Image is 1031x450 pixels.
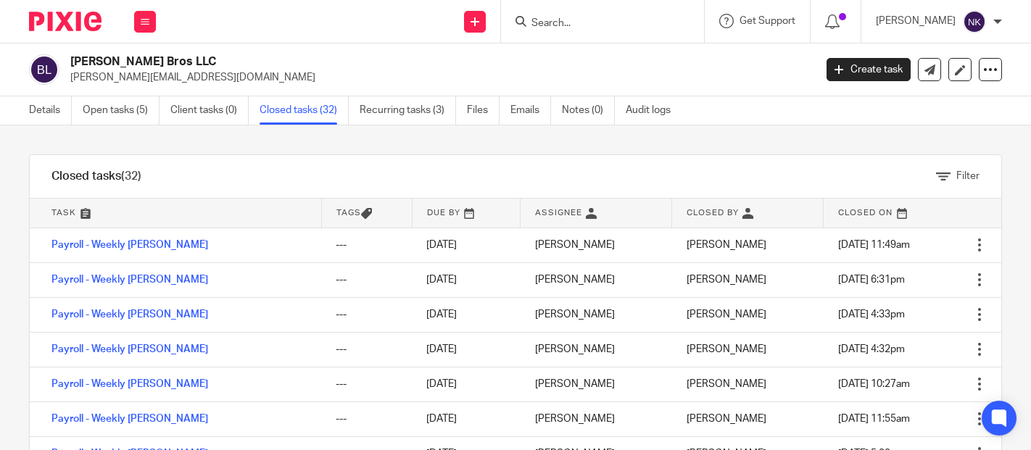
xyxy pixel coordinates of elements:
[70,70,805,85] p: [PERSON_NAME][EMAIL_ADDRESS][DOMAIN_NAME]
[412,332,520,367] td: [DATE]
[838,275,905,285] span: [DATE] 6:31pm
[687,309,766,320] span: [PERSON_NAME]
[51,344,208,354] a: Payroll - Weekly [PERSON_NAME]
[530,17,661,30] input: Search
[467,96,500,125] a: Files
[412,367,520,401] td: [DATE]
[687,240,766,250] span: [PERSON_NAME]
[70,54,658,70] h2: [PERSON_NAME] Bros LLC
[740,16,795,26] span: Get Support
[827,58,911,81] a: Create task
[336,307,397,322] div: ---
[336,238,397,252] div: ---
[521,262,672,297] td: [PERSON_NAME]
[51,240,208,250] a: Payroll - Weekly [PERSON_NAME]
[412,262,520,297] td: [DATE]
[562,96,615,125] a: Notes (0)
[687,379,766,389] span: [PERSON_NAME]
[83,96,160,125] a: Open tasks (5)
[626,96,682,125] a: Audit logs
[336,342,397,357] div: ---
[956,171,980,181] span: Filter
[260,96,349,125] a: Closed tasks (32)
[521,401,672,436] td: [PERSON_NAME]
[51,414,208,424] a: Payroll - Weekly [PERSON_NAME]
[521,367,672,401] td: [PERSON_NAME]
[521,297,672,332] td: [PERSON_NAME]
[510,96,551,125] a: Emails
[51,379,208,389] a: Payroll - Weekly [PERSON_NAME]
[838,309,905,320] span: [DATE] 4:33pm
[687,275,766,285] span: [PERSON_NAME]
[51,309,208,320] a: Payroll - Weekly [PERSON_NAME]
[838,414,910,424] span: [DATE] 11:55am
[51,169,141,184] h1: Closed tasks
[838,379,910,389] span: [DATE] 10:27am
[29,96,72,125] a: Details
[876,14,956,28] p: [PERSON_NAME]
[360,96,456,125] a: Recurring tasks (3)
[336,377,397,391] div: ---
[29,54,59,85] img: svg%3E
[963,10,986,33] img: svg%3E
[170,96,249,125] a: Client tasks (0)
[687,414,766,424] span: [PERSON_NAME]
[687,344,766,354] span: [PERSON_NAME]
[412,228,520,262] td: [DATE]
[838,240,910,250] span: [DATE] 11:49am
[336,412,397,426] div: ---
[29,12,102,31] img: Pixie
[336,272,397,287] div: ---
[121,170,141,182] span: (32)
[412,297,520,332] td: [DATE]
[521,332,672,367] td: [PERSON_NAME]
[321,199,412,228] th: Tags
[412,401,520,436] td: [DATE]
[838,344,905,354] span: [DATE] 4:32pm
[51,275,208,285] a: Payroll - Weekly [PERSON_NAME]
[521,228,672,262] td: [PERSON_NAME]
